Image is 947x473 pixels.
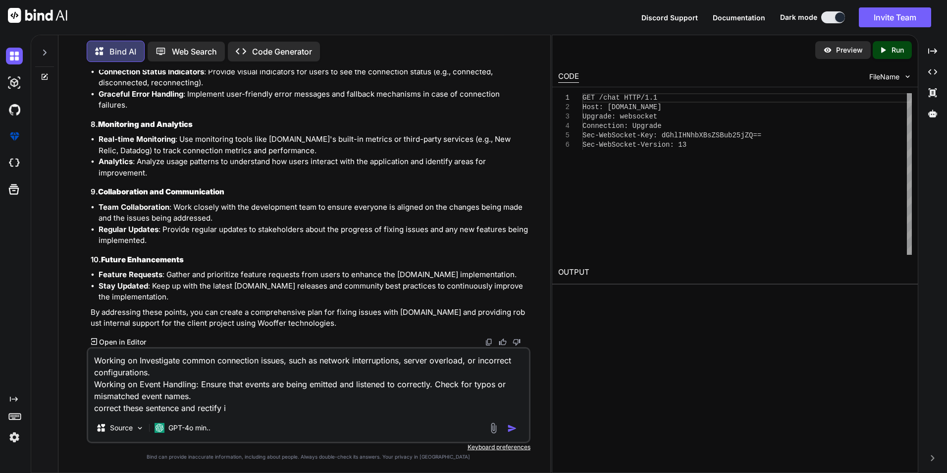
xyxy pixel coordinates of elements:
span: Dark mode [780,12,817,22]
p: Code Generator [252,46,312,58]
button: Discord Support [641,12,698,23]
li: : Use monitoring tools like [DOMAIN_NAME]'s built-in metrics or third-party services (e.g., New R... [99,134,528,156]
img: Bind AI [8,8,67,23]
div: 5 [558,131,570,140]
p: Open in Editor [99,337,146,347]
button: Documentation [713,12,765,23]
span: FileName [869,72,899,82]
img: premium [6,128,23,145]
div: 4 [558,121,570,131]
img: chevron down [903,72,912,81]
strong: Regular Updates [99,225,158,234]
h2: OUTPUT [552,261,918,284]
strong: Team Collaboration [99,202,169,212]
img: like [499,338,507,346]
li: : Keep up with the latest [DOMAIN_NAME] releases and community best practices to continuously imp... [99,281,528,303]
img: copy [485,338,493,346]
h3: 10. [91,254,528,266]
strong: Graceful Error Handling [99,89,183,99]
strong: Connection Status Indicators [99,67,204,76]
span: Upgrade: websocket [582,113,657,120]
span: Documentation [713,13,765,22]
p: Web Search [172,46,217,58]
p: By addressing these points, you can create a comprehensive plan for fixing issues with [DOMAIN_NA... [91,307,528,329]
button: Invite Team [859,7,931,27]
div: CODE [558,71,579,83]
img: dislike [513,338,521,346]
span: Host: [DOMAIN_NAME] [582,103,662,111]
p: Bind AI [109,46,136,58]
img: darkAi-studio [6,74,23,91]
p: Keyboard preferences [87,443,530,451]
h3: 8. [91,119,528,130]
strong: Analytics [99,157,133,166]
strong: Future Enhancements [101,255,184,264]
li: : Gather and prioritize feature requests from users to enhance the [DOMAIN_NAME] implementation. [99,269,528,281]
strong: Collaboration and Communication [98,187,224,196]
div: 3 [558,112,570,121]
h3: 9. [91,186,528,198]
p: Preview [836,45,863,55]
img: githubDark [6,101,23,118]
p: Bind can provide inaccurate information, including about people. Always double-check its answers.... [87,453,530,461]
textarea: Working on Investigate common connection issues, such as network interruptions, server overload, ... [88,349,529,414]
img: cloudideIcon [6,155,23,172]
span: Connection: Upgrade [582,122,662,130]
div: 1 [558,93,570,103]
strong: Real-time Monitoring [99,134,175,144]
img: darkChat [6,48,23,64]
img: icon [507,423,517,433]
img: attachment [488,422,499,434]
li: : Provide regular updates to stakeholders about the progress of fixing issues and any new feature... [99,224,528,246]
li: : Implement user-friendly error messages and fallback mechanisms in case of connection failures. [99,89,528,111]
img: GPT-4o mini [155,423,164,433]
strong: Monitoring and Analytics [98,119,193,129]
img: settings [6,429,23,446]
span: Sec-WebSocket-Version: 13 [582,141,686,149]
span: Sec-WebSocket-Key: dGhlIHNhbXBsZSBub25jZQ== [582,131,761,139]
img: Pick Models [136,424,144,432]
img: preview [823,46,832,55]
div: 6 [558,140,570,150]
p: GPT-4o min.. [168,423,210,433]
strong: Stay Updated [99,281,148,291]
strong: Feature Requests [99,270,162,279]
span: GET /chat HTTP/1.1 [582,94,657,102]
li: : Analyze usage patterns to understand how users interact with the application and identify areas... [99,156,528,178]
p: Source [110,423,133,433]
span: Discord Support [641,13,698,22]
li: : Work closely with the development team to ensure everyone is aligned on the changes being made ... [99,202,528,224]
div: 2 [558,103,570,112]
p: Run [892,45,904,55]
li: : Provide visual indicators for users to see the connection status (e.g., connected, disconnected... [99,66,528,89]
